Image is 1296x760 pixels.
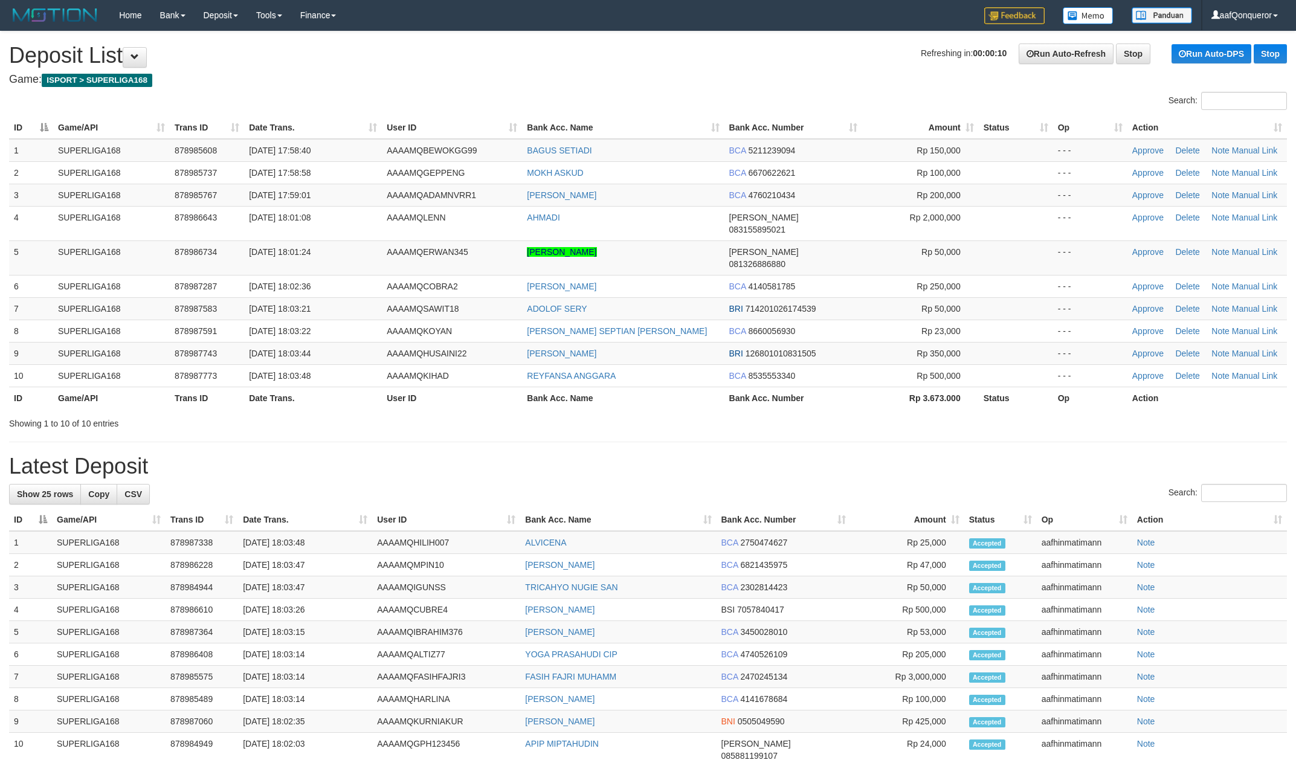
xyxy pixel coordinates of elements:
span: Accepted [969,672,1005,683]
span: [DATE] 17:59:01 [249,190,311,200]
th: Date Trans. [244,387,382,409]
a: Delete [1175,168,1199,178]
a: Delete [1175,282,1199,291]
td: aafhinmatimann [1037,643,1132,666]
span: 878985767 [175,190,217,200]
span: Copy 2470245134 to clipboard [740,672,787,681]
td: 8 [9,320,53,342]
a: [PERSON_NAME] [525,627,595,637]
td: aafhinmatimann [1037,554,1132,576]
img: Feedback.jpg [984,7,1045,24]
th: Op [1053,387,1127,409]
span: BCA [721,582,738,592]
td: aafhinmatimann [1037,531,1132,554]
a: Manual Link [1232,282,1278,291]
span: BCA [721,649,738,659]
a: Run Auto-DPS [1172,44,1251,63]
a: Note [1137,605,1155,614]
span: BCA [729,326,746,336]
td: 6 [9,275,53,297]
span: [DATE] 18:03:44 [249,349,311,358]
span: AAAAMQCOBRA2 [387,282,457,291]
td: SUPERLIGA168 [52,710,166,733]
a: Note [1137,538,1155,547]
th: Action [1127,387,1287,409]
th: Game/API: activate to sort column ascending [52,509,166,531]
td: AAAAMQIBRAHIM376 [372,621,520,643]
th: Bank Acc. Name [522,387,724,409]
a: Manual Link [1232,190,1278,200]
th: Trans ID: activate to sort column ascending [170,117,244,139]
span: Accepted [969,538,1005,549]
span: BCA [721,694,738,704]
td: 7 [9,297,53,320]
a: MOKH ASKUD [527,168,583,178]
a: Approve [1132,213,1164,222]
th: Bank Acc. Name: activate to sort column ascending [520,509,716,531]
td: SUPERLIGA168 [52,531,166,554]
span: Rp 100,000 [917,168,960,178]
a: Delete [1175,304,1199,314]
span: Rp 2,000,000 [910,213,961,222]
td: - - - [1053,297,1127,320]
span: [DATE] 18:03:22 [249,326,311,336]
th: Amount: activate to sort column ascending [851,509,964,531]
a: [PERSON_NAME] [525,560,595,570]
span: Copy 126801010831505 to clipboard [746,349,816,358]
a: Delete [1175,371,1199,381]
td: 3 [9,184,53,206]
strong: 00:00:10 [973,48,1007,58]
th: Op: activate to sort column ascending [1053,117,1127,139]
td: 878987364 [166,621,238,643]
th: Bank Acc. Number [724,387,862,409]
span: Accepted [969,583,1005,593]
th: Status: activate to sort column ascending [979,117,1053,139]
span: 878986643 [175,213,217,222]
td: - - - [1053,342,1127,364]
span: Copy [88,489,109,499]
td: AAAAMQALTIZ77 [372,643,520,666]
td: 3 [9,576,52,599]
span: ISPORT > SUPERLIGA168 [42,74,152,87]
a: Delete [1175,349,1199,358]
td: aafhinmatimann [1037,576,1132,599]
a: Approve [1132,168,1164,178]
th: ID: activate to sort column descending [9,509,52,531]
a: [PERSON_NAME] [527,349,596,358]
td: SUPERLIGA168 [53,206,170,240]
span: 878987591 [175,326,217,336]
span: [PERSON_NAME] [729,213,799,222]
span: BCA [721,538,738,547]
td: 878987338 [166,531,238,554]
span: AAAAMQKIHAD [387,371,449,381]
span: Show 25 rows [17,489,73,499]
a: Delete [1175,213,1199,222]
a: Delete [1175,146,1199,155]
a: Manual Link [1232,304,1278,314]
td: 1 [9,531,52,554]
td: 5 [9,240,53,275]
th: Trans ID [170,387,244,409]
span: Copy 8660056930 to clipboard [748,326,795,336]
td: [DATE] 18:03:48 [238,531,372,554]
span: Copy 083155895021 to clipboard [729,225,785,234]
a: Note [1137,694,1155,704]
span: BCA [721,672,738,681]
span: AAAAMQKOYAN [387,326,452,336]
span: Copy 3450028010 to clipboard [740,627,787,637]
span: Copy 2750474627 to clipboard [740,538,787,547]
a: ALVICENA [525,538,566,547]
label: Search: [1169,484,1287,502]
th: User ID: activate to sort column ascending [382,117,522,139]
td: [DATE] 18:03:26 [238,599,372,621]
span: Rp 250,000 [917,282,960,291]
th: Bank Acc. Number: activate to sort column ascending [717,509,851,531]
td: SUPERLIGA168 [53,139,170,162]
td: Rp 100,000 [851,688,964,710]
th: Op: activate to sort column ascending [1037,509,1132,531]
a: Note [1137,582,1155,592]
td: - - - [1053,139,1127,162]
td: 878985575 [166,666,238,688]
span: Copy 2302814423 to clipboard [740,582,787,592]
th: Bank Acc. Name: activate to sort column ascending [522,117,724,139]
